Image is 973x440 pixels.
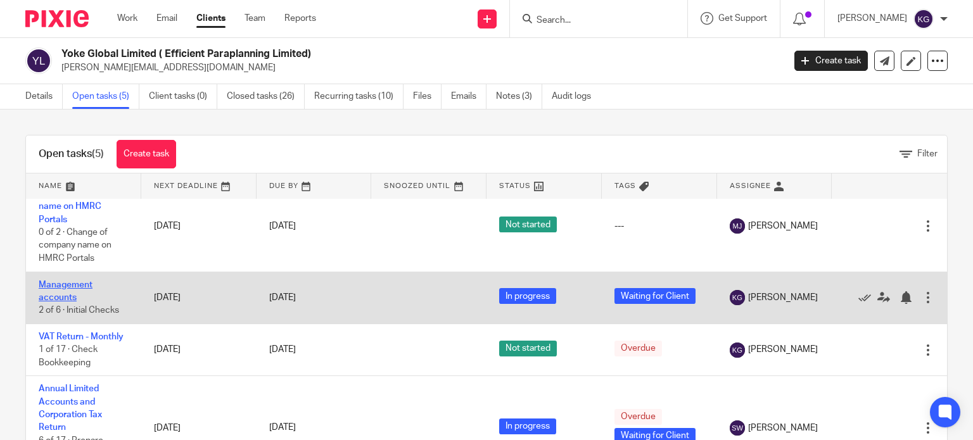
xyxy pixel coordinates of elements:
span: Overdue [614,409,662,425]
span: Waiting for Client [614,288,696,304]
span: [PERSON_NAME] [748,291,818,304]
img: svg%3E [730,218,745,234]
span: [PERSON_NAME] [748,422,818,434]
span: Snoozed Until [384,182,450,189]
span: [DATE] [269,222,296,230]
h2: Yoke Global Limited ( Efficient Paraplanning Limited) [61,47,633,61]
td: [DATE] [141,180,257,272]
img: svg%3E [730,420,745,436]
span: Not started [499,341,557,356]
span: [DATE] [269,345,296,354]
span: [DATE] [269,424,296,432]
span: Not started [499,217,557,232]
span: [PERSON_NAME] [748,343,818,356]
div: --- [614,220,704,232]
span: Tags [614,182,636,189]
span: Status [499,182,531,189]
a: Notes (3) [496,84,542,109]
img: svg%3E [25,47,52,74]
a: Work [117,12,137,25]
span: 2 of 6 · Initial Checks [39,306,119,315]
span: In progress [499,288,556,304]
a: Email [156,12,177,25]
a: VAT Return - Monthly [39,332,124,341]
img: svg%3E [730,290,745,305]
a: Management accounts [39,280,92,302]
span: 1 of 17 · Check Bookkeeping [39,345,98,367]
span: Get Support [718,14,767,23]
a: Open tasks (5) [72,84,139,109]
a: Files [413,84,442,109]
a: Client tasks (0) [149,84,217,109]
img: svg%3E [913,9,934,29]
td: [DATE] [141,324,257,375]
a: Audit logs [552,84,601,109]
input: Search [535,15,649,27]
a: Change of company name on HMRC Portals [39,189,120,224]
a: Closed tasks (26) [227,84,305,109]
a: Clients [196,12,226,25]
span: [PERSON_NAME] [748,220,818,232]
a: Emails [451,84,486,109]
a: Create task [794,51,868,71]
a: Mark as done [858,291,877,304]
a: Team [245,12,265,25]
span: Overdue [614,341,662,356]
img: svg%3E [730,343,745,358]
img: Pixie [25,10,89,27]
a: Details [25,84,63,109]
h1: Open tasks [39,148,104,161]
a: Reports [284,12,316,25]
a: Create task [117,140,176,168]
span: 0 of 2 · Change of company name on HMRC Portals [39,228,111,263]
p: [PERSON_NAME][EMAIL_ADDRESS][DOMAIN_NAME] [61,61,775,74]
span: (5) [92,149,104,159]
span: Filter [917,149,938,158]
a: Recurring tasks (10) [314,84,404,109]
p: [PERSON_NAME] [837,12,907,25]
span: In progress [499,418,556,434]
span: [DATE] [269,293,296,302]
a: Annual Limited Accounts and Corporation Tax Return [39,384,102,432]
td: [DATE] [141,272,257,324]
